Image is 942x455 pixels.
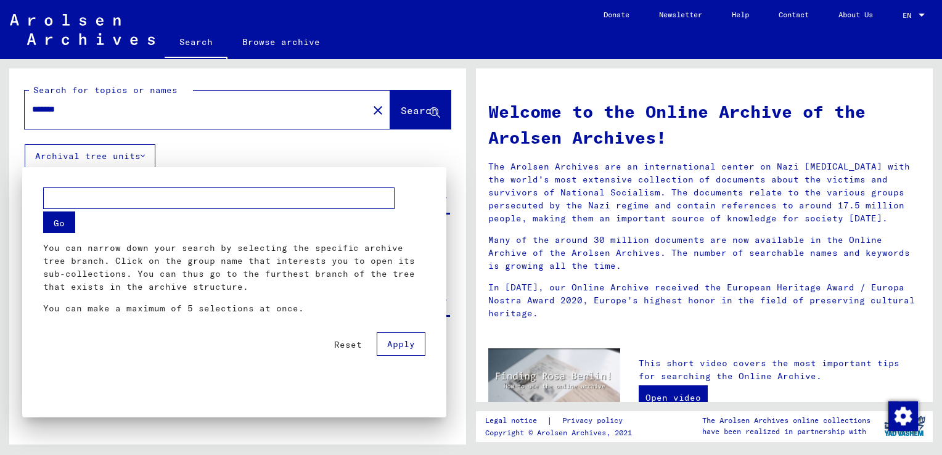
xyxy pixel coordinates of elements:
img: Change consent [888,401,918,431]
button: Reset [324,334,372,356]
p: You can narrow down your search by selecting the specific archive tree branch. Click on the group... [43,242,425,293]
span: Apply [387,338,415,350]
button: Go [43,211,75,233]
div: Change consent [888,401,917,430]
button: Apply [377,332,425,356]
span: Reset [334,339,362,350]
p: You can make a maximum of 5 selections at once. [43,302,425,315]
